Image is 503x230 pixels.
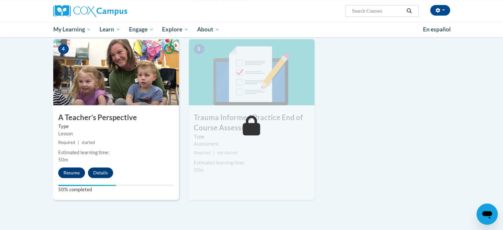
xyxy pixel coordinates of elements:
label: Type [58,123,174,130]
span: 20m [194,167,204,173]
button: Account Settings [430,5,450,16]
div: Estimated learning time: [58,149,174,156]
span: 50m [58,157,68,162]
h3: A Teacher’s Perspective [53,113,179,123]
img: Course Image [189,39,314,105]
a: Explore [158,22,193,37]
h3: Trauma Informed Practice End of Course Assessment [189,113,314,133]
span: Required [194,150,211,155]
span: not started [217,150,237,155]
span: About [197,25,220,33]
div: Estimated learning time: [194,159,310,166]
a: Engage [125,22,158,37]
label: 50% completed [58,186,174,193]
button: Details [88,167,113,178]
button: Search [404,7,414,15]
div: Your progress [58,185,116,186]
img: Course Image [53,39,179,105]
span: Engage [129,25,154,33]
span: En español [423,26,451,33]
img: Cox Campus [53,5,127,17]
span: 5 [194,44,204,54]
span: Required [58,140,75,145]
div: Lesson [58,130,174,137]
span: started [82,140,95,145]
a: Learn [95,22,125,37]
a: About [193,22,224,37]
div: Main menu [43,22,460,37]
span: | [213,150,215,155]
span: 4 [58,44,69,54]
button: Resume [58,167,85,178]
span: Learn [100,25,120,33]
label: Type [194,133,310,140]
input: Search Courses [351,7,404,15]
a: En español [419,23,455,36]
div: Assessment [194,140,310,148]
iframe: Button to launch messaging window [477,204,498,225]
span: | [78,140,79,145]
a: Cox Campus [53,5,179,17]
span: My Learning [53,25,91,33]
span: Explore [162,25,189,33]
a: My Learning [49,22,96,37]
